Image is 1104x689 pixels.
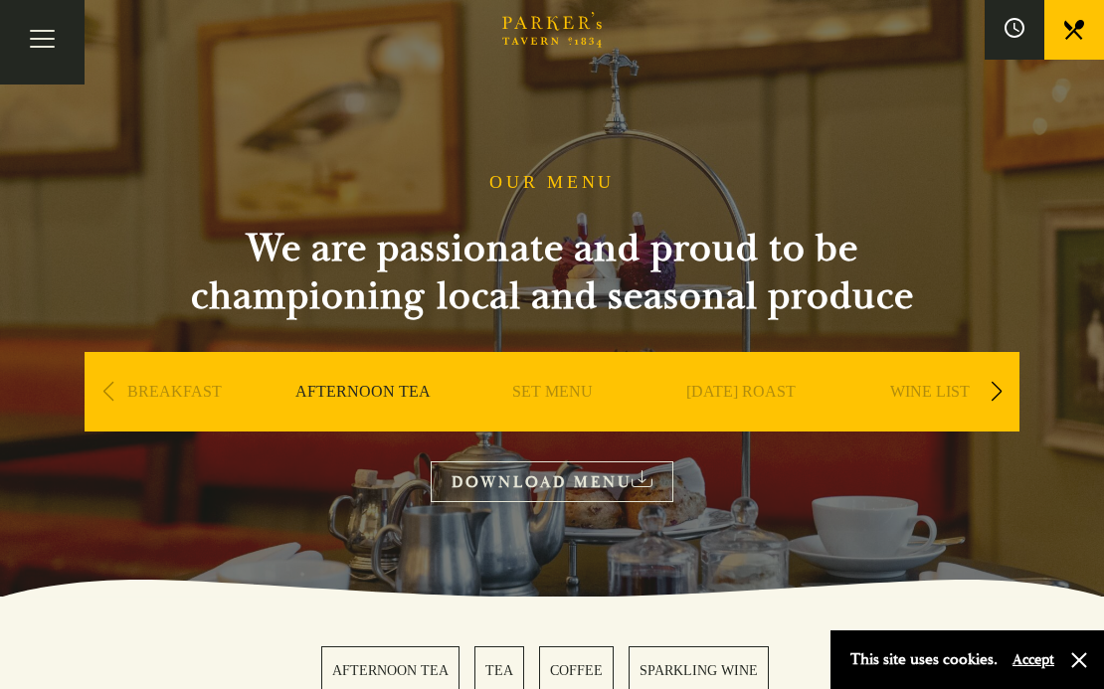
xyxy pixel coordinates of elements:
[686,382,796,461] a: [DATE] ROAST
[1012,650,1054,669] button: Accept
[850,645,998,674] p: This site uses cookies.
[890,382,970,461] a: WINE LIST
[154,225,950,320] h2: We are passionate and proud to be championing local and seasonal produce
[983,370,1010,414] div: Next slide
[1069,650,1089,670] button: Close and accept
[489,172,615,194] h1: OUR MENU
[431,461,673,502] a: DOWNLOAD MENU
[512,382,593,461] a: SET MENU
[274,352,453,491] div: 2 / 9
[651,352,830,491] div: 4 / 9
[840,352,1019,491] div: 5 / 9
[94,370,121,414] div: Previous slide
[462,352,642,491] div: 3 / 9
[85,352,264,491] div: 1 / 9
[295,382,431,461] a: AFTERNOON TEA
[127,382,222,461] a: BREAKFAST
